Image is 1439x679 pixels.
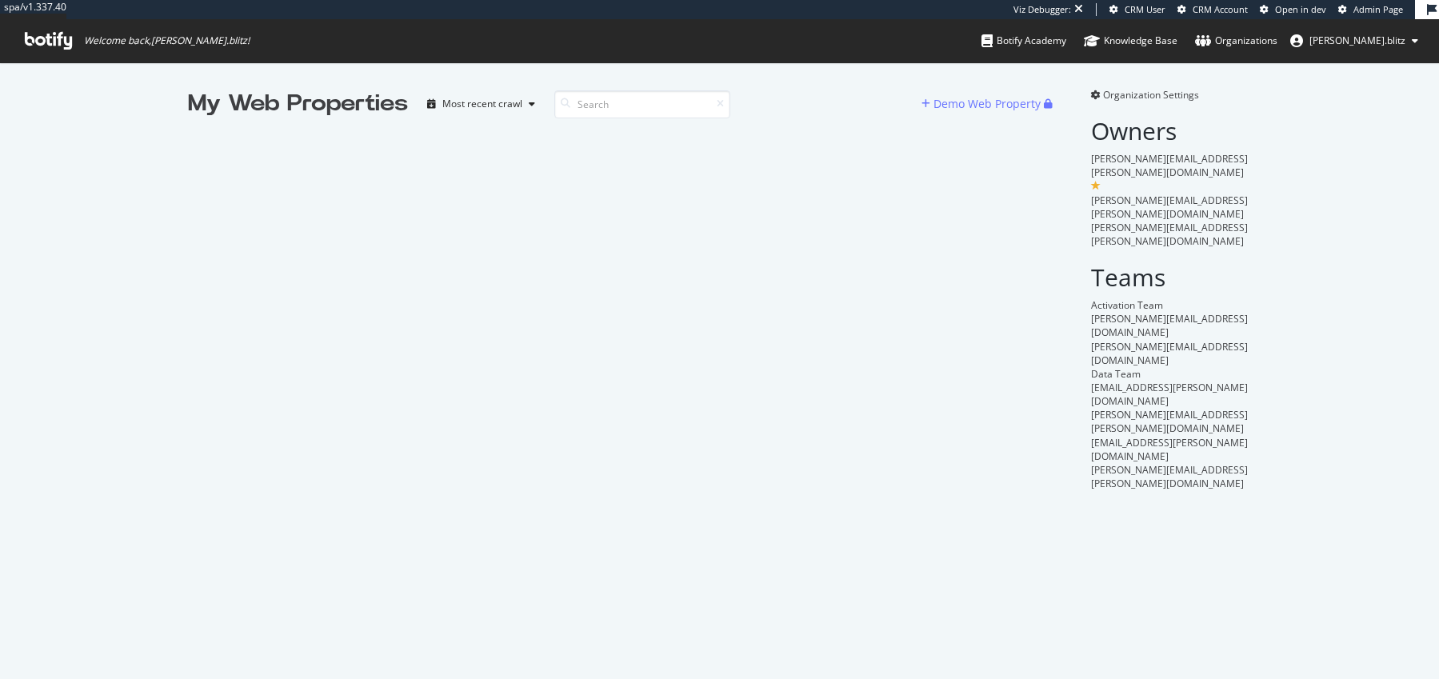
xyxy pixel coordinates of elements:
a: Admin Page [1338,3,1403,16]
span: [EMAIL_ADDRESS][PERSON_NAME][DOMAIN_NAME] [1091,381,1248,408]
input: Search [554,90,730,118]
span: Organization Settings [1103,88,1199,102]
button: Demo Web Property [921,91,1044,117]
div: Data Team [1091,367,1252,381]
span: Open in dev [1275,3,1326,15]
span: [PERSON_NAME][EMAIL_ADDRESS][PERSON_NAME][DOMAIN_NAME] [1091,463,1248,490]
button: Most recent crawl [421,91,542,117]
span: [PERSON_NAME][EMAIL_ADDRESS][DOMAIN_NAME] [1091,312,1248,339]
div: My Web Properties [188,88,408,120]
span: [EMAIL_ADDRESS][PERSON_NAME][DOMAIN_NAME] [1091,436,1248,463]
span: [PERSON_NAME][EMAIL_ADDRESS][PERSON_NAME][DOMAIN_NAME] [1091,221,1248,248]
div: Botify Academy [981,33,1066,49]
span: [PERSON_NAME][EMAIL_ADDRESS][PERSON_NAME][DOMAIN_NAME] [1091,152,1248,179]
div: Most recent crawl [442,99,522,109]
a: Organizations [1195,19,1277,62]
div: Viz Debugger: [1013,3,1071,16]
div: Activation Team [1091,298,1252,312]
div: Demo Web Property [933,96,1041,112]
a: CRM User [1109,3,1165,16]
h2: Owners [1091,118,1252,144]
span: CRM User [1125,3,1165,15]
span: [PERSON_NAME][EMAIL_ADDRESS][PERSON_NAME][DOMAIN_NAME] [1091,194,1248,221]
a: Knowledge Base [1084,19,1177,62]
a: Botify Academy [981,19,1066,62]
div: Organizations [1195,33,1277,49]
span: [PERSON_NAME][EMAIL_ADDRESS][DOMAIN_NAME] [1091,340,1248,367]
button: [PERSON_NAME].blitz [1277,28,1431,54]
span: Welcome back, [PERSON_NAME].blitz ! [84,34,250,47]
a: CRM Account [1177,3,1248,16]
span: Admin Page [1353,3,1403,15]
a: Open in dev [1260,3,1326,16]
h2: Teams [1091,264,1252,290]
a: Demo Web Property [921,97,1044,110]
span: alexandre.blitz [1309,34,1405,47]
span: [PERSON_NAME][EMAIL_ADDRESS][PERSON_NAME][DOMAIN_NAME] [1091,408,1248,435]
span: CRM Account [1193,3,1248,15]
div: Knowledge Base [1084,33,1177,49]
